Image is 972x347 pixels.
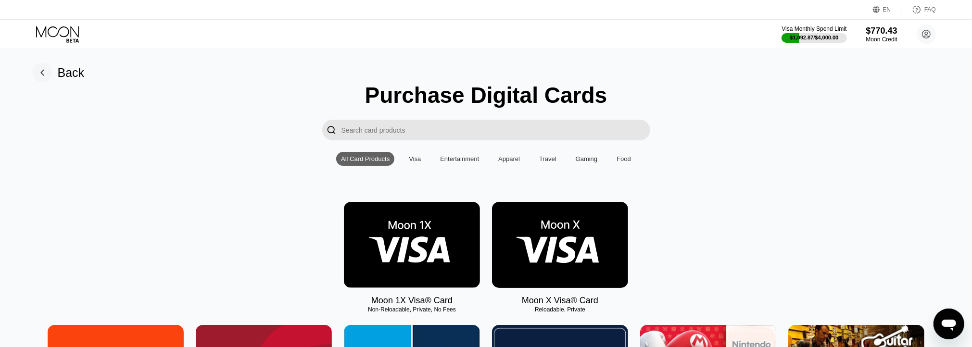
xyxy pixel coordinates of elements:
[498,155,520,162] div: Apparel
[409,155,421,162] div: Visa
[934,309,964,339] iframe: Button to launch messaging window, conversation in progress
[883,6,891,13] div: EN
[534,152,561,166] div: Travel
[327,124,337,136] div: 
[571,152,603,166] div: Gaming
[790,35,839,40] div: $1,092.87 / $4,000.00
[902,5,936,14] div: FAQ
[493,152,525,166] div: Apparel
[33,63,85,82] div: Back
[924,6,936,13] div: FAQ
[341,120,650,140] input: Search card products
[435,152,484,166] div: Entertainment
[866,26,897,43] div: $770.43Moon Credit
[782,25,846,32] div: Visa Monthly Spend Limit
[344,306,480,313] div: Non-Reloadable, Private, No Fees
[440,155,479,162] div: Entertainment
[341,155,390,162] div: All Card Products
[782,25,846,43] div: Visa Monthly Spend Limit$1,092.87/$4,000.00
[492,306,628,313] div: Reloadable, Private
[322,120,341,140] div: 
[866,26,897,36] div: $770.43
[539,155,556,162] div: Travel
[522,296,598,306] div: Moon X Visa® Card
[866,36,897,43] div: Moon Credit
[58,66,85,80] div: Back
[576,155,598,162] div: Gaming
[612,152,636,166] div: Food
[371,296,453,306] div: Moon 1X Visa® Card
[404,152,426,166] div: Visa
[873,5,902,14] div: EN
[617,155,631,162] div: Food
[336,152,394,166] div: All Card Products
[365,82,607,108] div: Purchase Digital Cards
